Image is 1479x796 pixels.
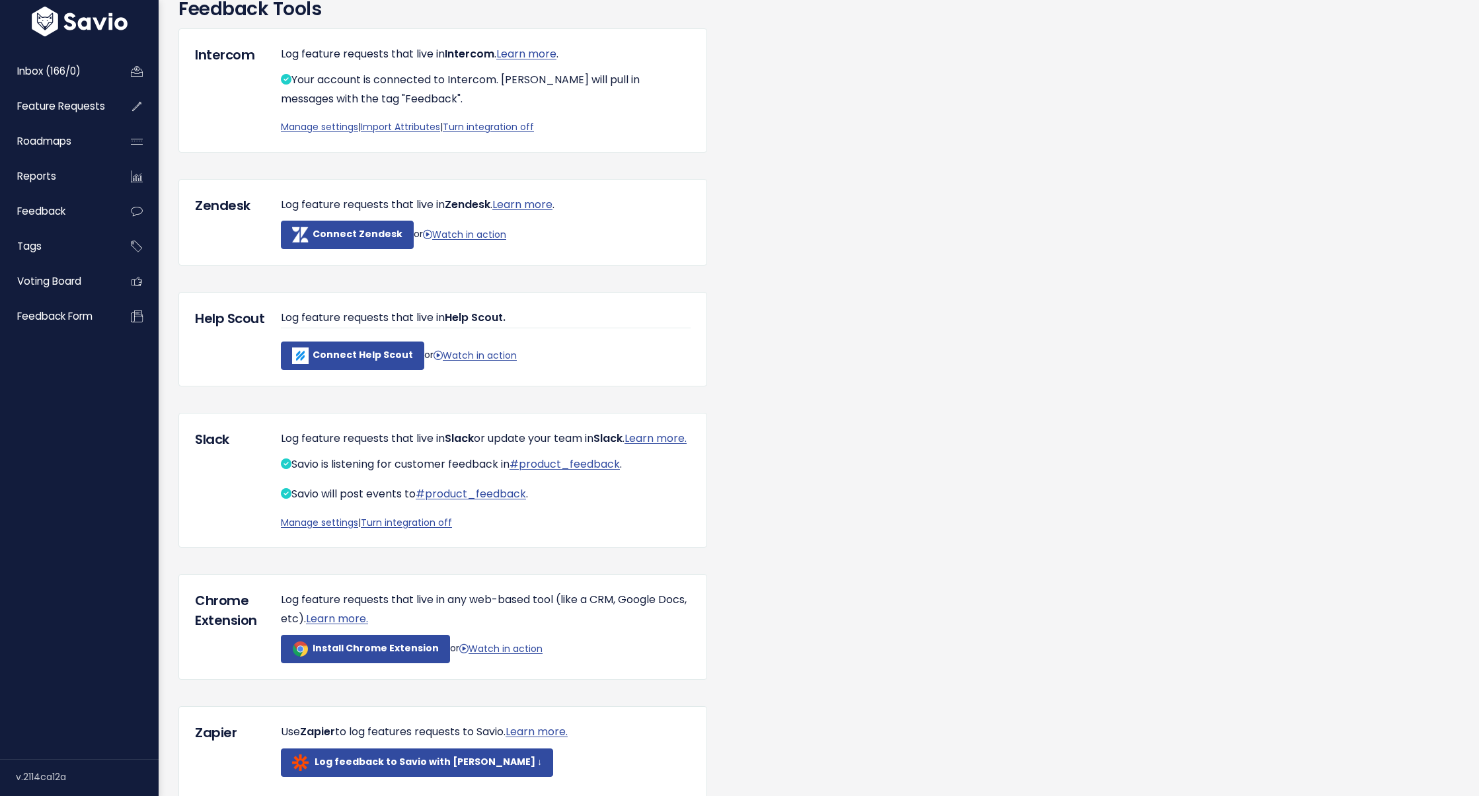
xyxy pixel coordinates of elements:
[292,227,309,243] img: zendesk-icon-white.cafc32ec9a01.png
[292,641,309,657] img: chrome_icon_color-200x200.c40245578546.png
[445,197,490,212] span: Zendesk
[16,760,159,794] div: v.2114ca12a
[3,301,110,332] a: Feedback form
[3,196,110,227] a: Feedback
[281,308,691,328] p: Log feature requests that live in
[445,431,474,446] span: Slack
[445,310,506,325] span: Help Scout.
[281,196,691,215] p: Log feature requests that live in . .
[510,456,620,472] a: #product_feedback
[281,455,691,474] p: Savio is listening for customer feedback in .
[593,431,623,446] span: Slack
[292,754,309,771] img: zapier-logomark.4c254df5a20f.png
[496,46,556,61] a: Learn more
[281,221,677,249] form: or
[195,196,261,215] h5: Zendesk
[3,161,110,192] a: Reports
[434,349,517,362] a: Watch in action
[17,99,105,113] span: Feature Requests
[281,485,691,504] p: Savio will post events to .
[17,239,42,253] span: Tags
[281,635,450,663] a: Install Chrome Extension
[281,516,358,529] a: Manage settings
[313,349,413,362] b: Connect Help Scout
[281,45,691,64] p: Log feature requests that live in . .
[195,45,261,65] h5: Intercom
[17,169,56,183] span: Reports
[625,431,687,446] a: Learn more.
[281,635,691,663] p: or
[281,342,691,370] p: or
[17,204,65,218] span: Feedback
[361,120,440,133] a: Import Attributes
[423,228,506,241] a: Watch in action
[361,516,452,529] a: Turn integration off
[313,642,439,655] b: Install Chrome Extension
[28,7,131,36] img: logo-white.9d6f32f41409.svg
[416,486,526,501] a: #product_feedback
[281,723,691,742] p: Use to log features requests to Savio.
[313,228,402,241] b: Connect Zendesk
[195,723,261,742] h5: Zapier
[492,197,552,212] a: Learn more
[281,71,691,109] p: Your account is connected to Intercom. [PERSON_NAME] will pull in messages with the tag "Feedback".
[281,515,691,531] p: |
[17,64,81,78] span: Inbox (166/0)
[300,724,335,739] span: Zapier
[292,347,309,364] img: helpscout-icon-white-800.7d884a5e14b2.png
[315,756,542,769] b: Log feedback to Savio with [PERSON_NAME] ↓
[445,46,494,61] span: Intercom
[195,429,261,449] h5: Slack
[281,221,414,249] button: Connect Zendesk
[17,274,81,288] span: Voting Board
[3,231,110,262] a: Tags
[195,591,261,630] h5: Chrome Extension
[459,642,543,655] a: Watch in action
[3,91,110,122] a: Feature Requests
[3,56,110,87] a: Inbox (166/0)
[195,308,261,328] h5: Help Scout
[3,266,110,297] a: Voting Board
[17,134,71,148] span: Roadmaps
[443,120,534,133] a: Turn integration off
[281,120,358,133] a: Manage settings
[281,429,691,449] p: Log feature requests that live in or update your team in .
[281,119,691,135] p: | |
[281,748,553,777] a: Log feedback to Savio with [PERSON_NAME] ↓
[281,342,424,370] a: Connect Help Scout
[3,126,110,157] a: Roadmaps
[506,724,568,739] a: Learn more.
[17,309,93,323] span: Feedback form
[281,591,691,629] p: Log feature requests that live in any web-based tool (like a CRM, Google Docs, etc).
[306,611,368,626] a: Learn more.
